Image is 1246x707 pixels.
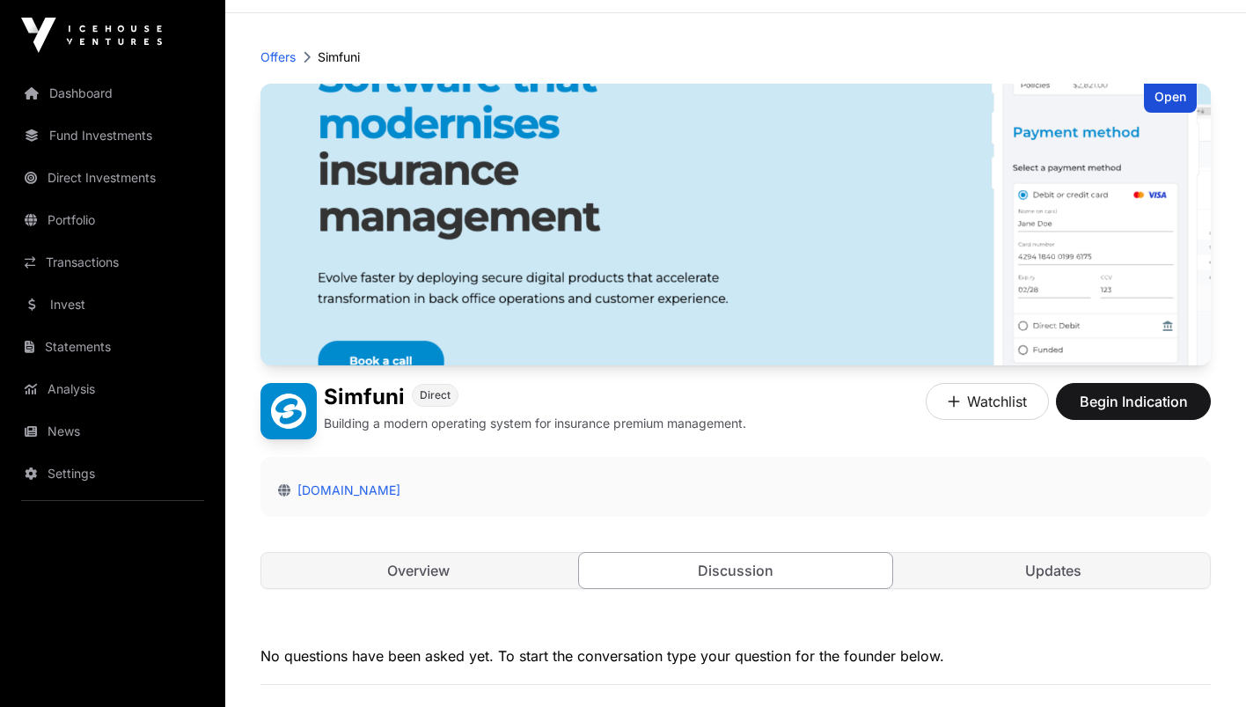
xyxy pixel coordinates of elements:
[14,158,211,197] a: Direct Investments
[318,48,360,66] p: Simfuni
[14,412,211,451] a: News
[420,388,451,402] span: Direct
[324,415,746,432] p: Building a modern operating system for insurance premium management.
[14,454,211,493] a: Settings
[14,201,211,239] a: Portfolio
[14,243,211,282] a: Transactions
[1078,391,1189,412] span: Begin Indication
[1056,401,1211,418] a: Begin Indication
[14,285,211,324] a: Invest
[578,552,894,589] a: Discussion
[261,553,575,588] a: Overview
[260,48,296,66] a: Offers
[260,645,1211,666] p: No questions have been asked yet. To start the conversation type your question for the founder be...
[14,370,211,409] a: Analysis
[926,383,1049,420] button: Watchlist
[1056,383,1211,420] button: Begin Indication
[1158,622,1246,707] iframe: Chat Widget
[14,328,211,366] a: Statements
[21,18,162,53] img: Icehouse Ventures Logo
[896,553,1210,588] a: Updates
[260,84,1211,365] img: Simfuni
[324,383,405,411] h1: Simfuni
[14,74,211,113] a: Dashboard
[290,482,400,497] a: [DOMAIN_NAME]
[260,383,317,439] img: Simfuni
[14,116,211,155] a: Fund Investments
[261,553,1210,588] nav: Tabs
[1144,84,1197,113] div: Open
